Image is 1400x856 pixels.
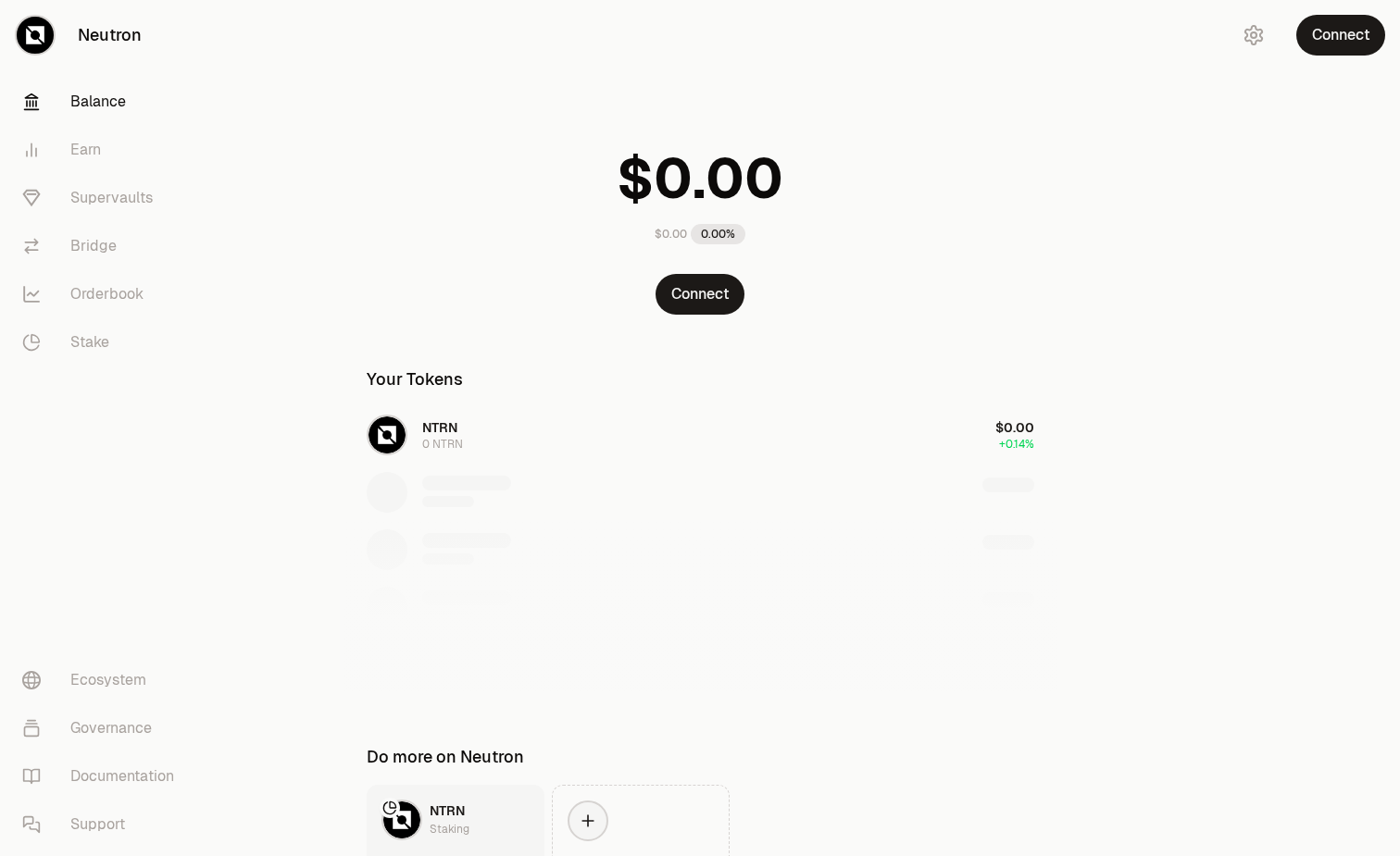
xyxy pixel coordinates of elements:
[7,222,200,270] a: Bridge
[430,802,465,819] span: NTRN
[655,227,687,242] div: $0.00
[383,801,420,838] img: NTRN Logo
[7,704,200,752] a: Governance
[367,744,524,770] div: Do more on Neutron
[691,224,745,244] div: 0.00%
[7,318,200,366] a: Stake
[430,820,469,838] div: Staking
[7,270,200,318] a: Orderbook
[7,78,200,126] a: Balance
[367,366,463,392] div: Your Tokens
[7,126,200,174] a: Earn
[7,800,200,849] a: Support
[7,174,200,222] a: Supervaults
[656,274,744,315] button: Connect
[1296,15,1385,56] button: Connect
[7,752,200,800] a: Documentation
[7,656,200,704] a: Ecosystem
